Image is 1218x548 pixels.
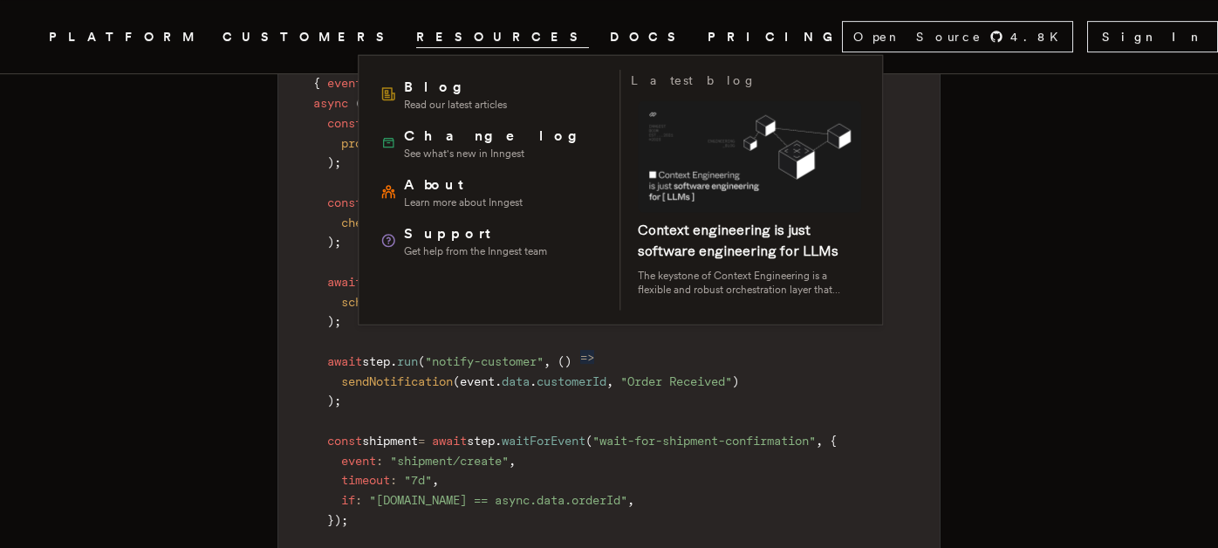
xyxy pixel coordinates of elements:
[853,28,982,45] span: Open Source
[334,235,341,249] span: ;
[390,454,509,468] span: "shipment/create"
[627,493,634,507] span: ,
[397,354,418,368] span: run
[530,374,537,388] span: .
[327,155,334,169] span: )
[509,454,516,468] span: ,
[537,374,606,388] span: customerId
[565,354,571,368] span: )
[610,26,687,48] a: DOCS
[355,96,362,110] span: (
[606,374,613,388] span: ,
[495,374,502,388] span: .
[404,175,523,195] span: About
[592,434,816,448] span: "wait-for-shipment-confirmation"
[373,168,609,216] a: AboutLearn more about Inngest
[558,354,565,368] span: (
[327,235,334,249] span: )
[341,493,355,507] span: if
[341,473,390,487] span: timeout
[327,116,362,130] span: const
[327,76,362,90] span: event
[502,434,585,448] span: waitForEvent
[313,96,348,110] span: async
[327,195,362,209] span: const
[432,473,439,487] span: ,
[404,77,507,98] span: Blog
[816,434,823,448] span: ,
[327,275,362,289] span: await
[362,354,390,368] span: step
[620,374,732,388] span: "Order Received"
[580,350,594,364] span: =>
[334,155,341,169] span: ;
[327,314,334,328] span: )
[390,354,397,368] span: .
[341,216,439,229] span: checkInventory
[453,374,460,388] span: (
[631,70,756,91] h3: Latest blog
[327,434,362,448] span: const
[425,354,544,368] span: "notify-customer"
[369,493,627,507] span: "[DOMAIN_NAME] == async.data.orderId"
[313,76,320,90] span: {
[404,473,432,487] span: "7d"
[1010,28,1069,45] span: 4.8 K
[390,473,397,487] span: :
[404,244,547,258] span: Get help from the Inngest team
[327,513,334,527] span: }
[544,354,551,368] span: ,
[418,434,425,448] span: =
[362,434,418,448] span: shipment
[355,493,362,507] span: :
[638,222,838,259] a: Context engineering is just software engineering for LLMs
[334,314,341,328] span: ;
[502,374,530,388] span: data
[404,126,590,147] span: Changelog
[327,394,334,408] span: )
[341,454,376,468] span: event
[341,295,453,309] span: scheduleShipment
[585,434,592,448] span: (
[1087,21,1218,52] a: Sign In
[373,70,609,119] a: BlogRead our latest articles
[460,374,495,388] span: event
[404,223,547,244] span: Support
[732,374,739,388] span: )
[404,195,523,209] span: Learn more about Inngest
[341,513,348,527] span: ;
[334,394,341,408] span: ;
[373,119,609,168] a: ChangelogSee what's new in Inngest
[404,147,590,161] span: See what's new in Inngest
[495,434,502,448] span: .
[334,513,341,527] span: )
[830,434,837,448] span: {
[222,26,395,48] a: CUSTOMERS
[327,354,362,368] span: await
[708,26,842,48] a: PRICING
[49,26,202,48] button: PLATFORM
[467,434,495,448] span: step
[341,136,439,150] span: processPayment
[404,98,507,112] span: Read our latest articles
[373,216,609,265] a: SupportGet help from the Inngest team
[432,434,467,448] span: await
[416,26,589,48] button: RESOURCES
[376,454,383,468] span: :
[341,374,453,388] span: sendNotification
[418,354,425,368] span: (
